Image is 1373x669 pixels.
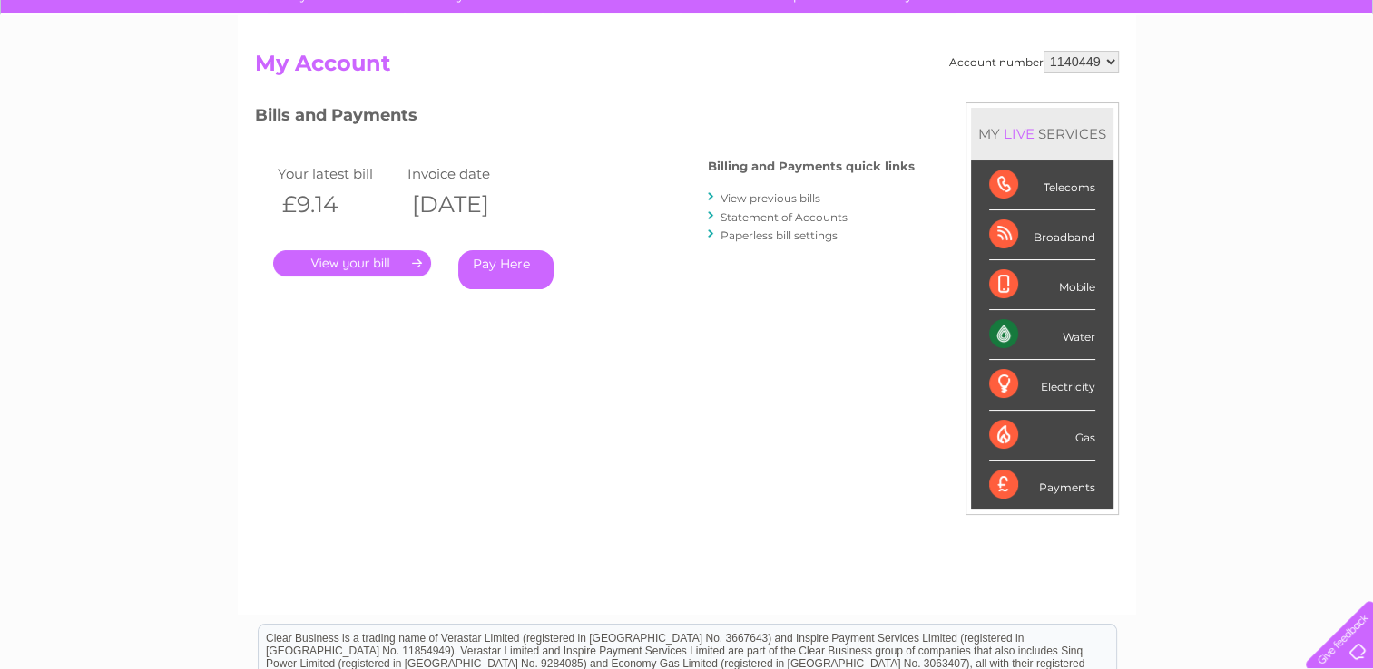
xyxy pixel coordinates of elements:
[971,108,1113,160] div: MY SERVICES
[255,51,1119,85] h2: My Account
[989,461,1095,509] div: Payments
[1031,9,1156,32] a: 0333 014 3131
[721,210,848,224] a: Statement of Accounts
[1054,77,1088,91] a: Water
[989,411,1095,461] div: Gas
[255,102,915,134] h3: Bills and Payments
[458,250,554,289] a: Pay Here
[989,310,1095,360] div: Water
[708,160,915,173] h4: Billing and Payments quick links
[989,360,1095,410] div: Electricity
[1000,125,1038,142] div: LIVE
[1150,77,1204,91] a: Telecoms
[403,161,534,186] td: Invoice date
[1313,77,1356,91] a: Log out
[273,250,431,276] a: .
[259,10,1116,88] div: Clear Business is a trading name of Verastar Limited (registered in [GEOGRAPHIC_DATA] No. 3667643...
[48,47,141,102] img: logo.png
[1099,77,1139,91] a: Energy
[989,160,1095,210] div: Telecoms
[403,186,534,223] th: [DATE]
[989,260,1095,310] div: Mobile
[273,161,404,186] td: Your latest bill
[989,210,1095,260] div: Broadband
[1252,77,1297,91] a: Contact
[949,51,1119,73] div: Account number
[721,228,838,242] a: Paperless bill settings
[721,191,820,205] a: View previous bills
[1215,77,1241,91] a: Blog
[273,186,404,223] th: £9.14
